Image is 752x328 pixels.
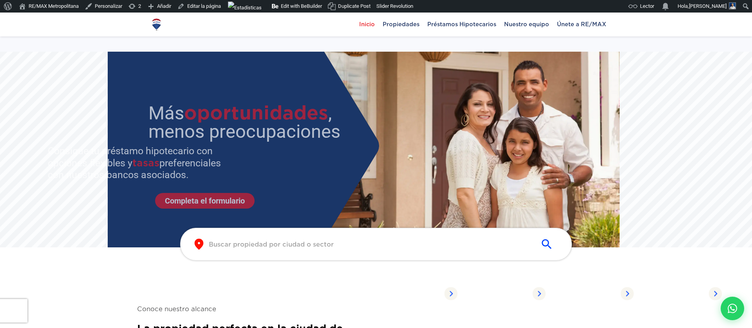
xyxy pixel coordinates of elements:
[355,18,379,30] span: Inicio
[620,287,634,300] img: Arrow Right
[228,2,262,14] img: Visitas de 48 horas. Haz clic para ver más estadísticas del sitio.
[555,285,620,302] span: Propiedades listadas
[379,285,444,302] span: Propiedades listadas
[553,13,610,36] a: Únete a RE/MAX
[467,285,532,302] span: Propiedades listadas
[379,13,423,36] a: Propiedades
[500,13,553,36] a: Nuestro equipo
[150,13,163,36] a: RE/MAX Metropolitana
[379,18,423,30] span: Propiedades
[532,287,546,300] img: Arrow Right
[209,240,531,249] input: Buscar propiedad por ciudad o sector
[500,18,553,30] span: Nuestro equipo
[644,285,709,302] span: Propiedades listadas
[553,18,610,30] span: Únete a RE/MAX
[150,18,163,31] img: Logo de REMAX
[689,3,727,9] span: [PERSON_NAME]
[709,287,722,300] img: Arrow Right
[423,13,500,36] a: Préstamos Hipotecarios
[355,13,379,36] a: Inicio
[137,304,356,314] span: Conoce nuestro alcance
[423,18,500,30] span: Préstamos Hipotecarios
[376,3,413,9] span: Slider Revolution
[444,287,457,300] img: Arrow Right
